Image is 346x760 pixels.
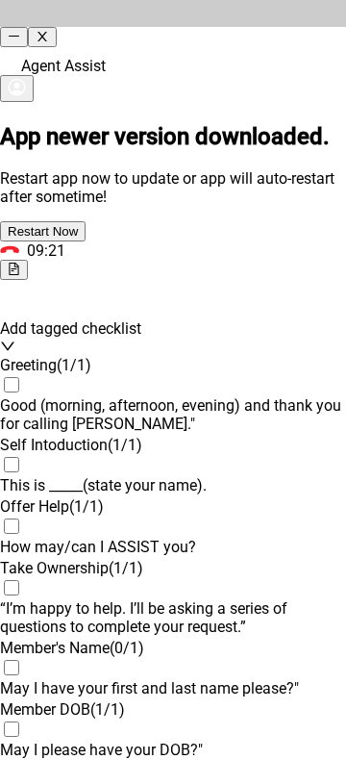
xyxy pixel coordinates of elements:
span: Restart Now [8,224,78,239]
span: ( 1 / 1 ) [90,700,125,719]
span: file-text [8,263,20,275]
span: ( 1 / 1 ) [69,497,104,516]
span: close [36,30,48,42]
span: 09:21 [27,241,65,260]
span: minus [8,30,20,42]
span: ( 1 / 1 ) [108,436,142,454]
button: close [28,27,56,47]
span: Agent Assist [21,57,106,75]
span: ( 0 / 1 ) [110,639,144,657]
span: ( 1 / 1 ) [109,559,143,577]
span: ( 1 / 1 ) [57,356,91,374]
